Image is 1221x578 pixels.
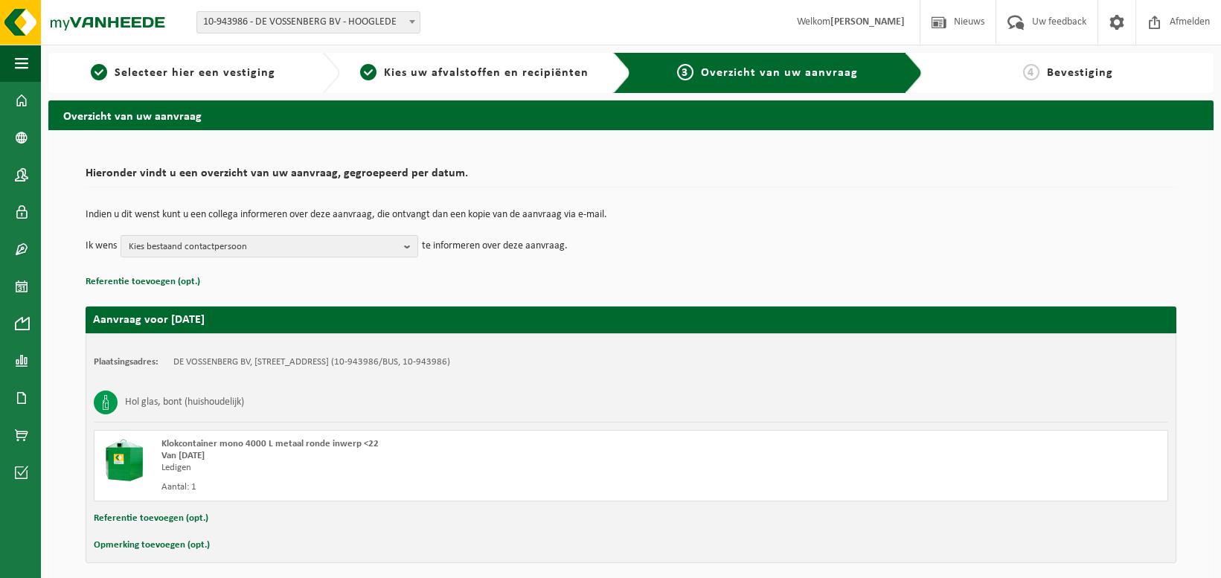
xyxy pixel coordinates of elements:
[161,481,690,493] div: Aantal: 1
[125,391,244,414] h3: Hol glas, bont (huishoudelijk)
[86,167,1176,187] h2: Hieronder vindt u een overzicht van uw aanvraag, gegroepeerd per datum.
[102,438,147,483] img: CR-BU-1C-4000-MET-03.png
[173,356,450,368] td: DE VOSSENBERG BV, [STREET_ADDRESS] (10-943986/BUS, 10-943986)
[93,314,205,326] strong: Aanvraag voor [DATE]
[197,12,420,33] span: 10-943986 - DE VOSSENBERG BV - HOOGLEDE
[830,16,905,28] strong: [PERSON_NAME]
[115,67,275,79] span: Selecteer hier een vestiging
[347,64,602,82] a: 2Kies uw afvalstoffen en recipiënten
[86,210,1176,220] p: Indien u dit wenst kunt u een collega informeren over deze aanvraag, die ontvangt dan een kopie v...
[196,11,420,33] span: 10-943986 - DE VOSSENBERG BV - HOOGLEDE
[94,357,158,367] strong: Plaatsingsadres:
[94,536,210,555] button: Opmerking toevoegen (opt.)
[360,64,376,80] span: 2
[86,235,117,257] p: Ik wens
[161,462,690,474] div: Ledigen
[1047,67,1113,79] span: Bevestiging
[161,439,379,449] span: Klokcontainer mono 4000 L metaal ronde inwerp <22
[1023,64,1039,80] span: 4
[384,67,589,79] span: Kies uw afvalstoffen en recipiënten
[121,235,418,257] button: Kies bestaand contactpersoon
[94,509,208,528] button: Referentie toevoegen (opt.)
[677,64,693,80] span: 3
[91,64,107,80] span: 1
[56,64,310,82] a: 1Selecteer hier een vestiging
[48,100,1214,129] h2: Overzicht van uw aanvraag
[86,272,200,292] button: Referentie toevoegen (opt.)
[701,67,858,79] span: Overzicht van uw aanvraag
[422,235,568,257] p: te informeren over deze aanvraag.
[161,451,205,460] strong: Van [DATE]
[129,236,398,258] span: Kies bestaand contactpersoon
